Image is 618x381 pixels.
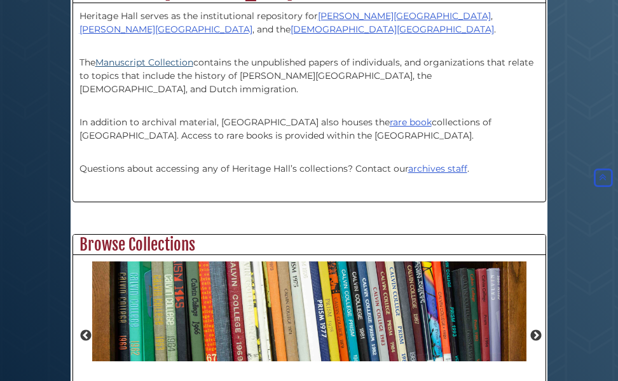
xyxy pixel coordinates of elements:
a: archives staff [408,163,467,174]
p: In addition to archival material, [GEOGRAPHIC_DATA] also houses the collections of [GEOGRAPHIC_DA... [79,102,539,142]
h2: Browse Collections [73,235,546,255]
button: Next [530,329,542,342]
a: Manuscript Collection [95,57,193,68]
a: rare book [390,116,432,128]
a: [PERSON_NAME][GEOGRAPHIC_DATA] [79,24,252,35]
a: [DEMOGRAPHIC_DATA][GEOGRAPHIC_DATA] [291,24,494,35]
p: The contains the unpublished papers of individuals, and organizations that relate to topics that ... [79,43,539,96]
p: Heritage Hall serves as the institutional repository for , , and the . [79,10,539,36]
button: Previous [79,329,92,342]
a: Back to Top [591,172,615,184]
img: Calvin University collection [92,261,526,361]
a: [PERSON_NAME][GEOGRAPHIC_DATA] [318,10,491,22]
p: Questions about accessing any of Heritage Hall’s collections? Contact our . [79,149,539,189]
